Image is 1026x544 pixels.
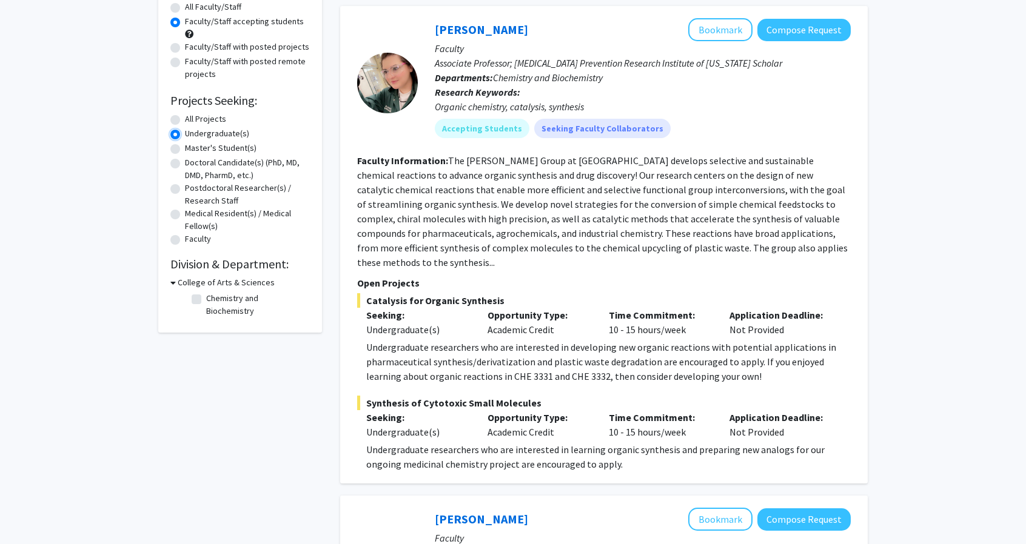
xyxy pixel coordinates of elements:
[720,410,842,439] div: Not Provided
[478,410,600,439] div: Academic Credit
[435,22,528,37] a: [PERSON_NAME]
[488,410,591,425] p: Opportunity Type:
[688,18,753,41] button: Add Liela Romero to Bookmarks
[185,1,241,13] label: All Faculty/Staff
[357,396,851,410] span: Synthesis of Cytotoxic Small Molecules
[366,322,469,337] div: Undergraduate(s)
[609,308,712,322] p: Time Commitment:
[757,19,851,41] button: Compose Request to Liela Romero
[435,511,528,526] a: [PERSON_NAME]
[185,233,211,245] label: Faculty
[435,86,520,98] b: Research Keywords:
[366,340,851,383] p: Undergraduate researchers who are interested in developing new organic reactions with potential a...
[185,207,310,233] label: Medical Resident(s) / Medical Fellow(s)
[435,99,851,114] div: Organic chemistry, catalysis, synthesis
[435,56,851,70] p: Associate Professor; [MEDICAL_DATA] Prevention Research Institute of [US_STATE] Scholar
[178,276,275,289] h3: College of Arts & Sciences
[357,154,848,268] fg-read-more: The [PERSON_NAME] Group at [GEOGRAPHIC_DATA] develops selective and sustainable chemical reaction...
[534,119,671,138] mat-chip: Seeking Faculty Collaborators
[366,308,469,322] p: Seeking:
[366,410,469,425] p: Seeking:
[185,41,309,53] label: Faculty/Staff with posted projects
[435,119,529,138] mat-chip: Accepting Students
[185,113,226,125] label: All Projects
[185,15,304,28] label: Faculty/Staff accepting students
[600,410,721,439] div: 10 - 15 hours/week
[185,55,310,81] label: Faculty/Staff with posted remote projects
[366,442,851,471] p: Undergraduate researchers who are interested in learning organic synthesis and preparing new anal...
[357,293,851,308] span: Catalysis for Organic Synthesis
[185,142,256,154] label: Master's Student(s)
[478,308,600,337] div: Academic Credit
[357,154,448,167] b: Faculty Information:
[688,508,753,531] button: Add Daniel Romo to Bookmarks
[435,41,851,56] p: Faculty
[170,257,310,271] h2: Division & Department:
[488,308,591,322] p: Opportunity Type:
[357,276,851,290] p: Open Projects
[170,93,310,108] h2: Projects Seeking:
[757,508,851,531] button: Compose Request to Daniel Romo
[729,410,833,425] p: Application Deadline:
[366,425,469,439] div: Undergraduate(s)
[609,410,712,425] p: Time Commitment:
[206,292,307,317] label: Chemistry and Biochemistry
[185,182,310,207] label: Postdoctoral Researcher(s) / Research Staff
[493,71,603,84] span: Chemistry and Biochemistry
[600,308,721,337] div: 10 - 15 hours/week
[729,308,833,322] p: Application Deadline:
[720,308,842,337] div: Not Provided
[9,489,52,535] iframe: Chat
[435,71,493,84] b: Departments:
[185,156,310,182] label: Doctoral Candidate(s) (PhD, MD, DMD, PharmD, etc.)
[185,127,249,140] label: Undergraduate(s)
